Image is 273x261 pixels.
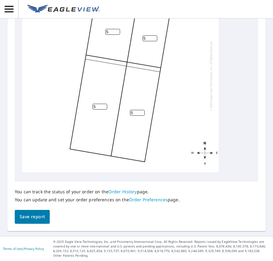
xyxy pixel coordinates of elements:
[20,213,45,221] span: Save report
[53,239,270,258] p: © 2025 Eagle View Technologies, Inc. and Pictometry International Corp. All Rights Reserved. Repo...
[108,189,137,195] a: Order History
[24,1,103,18] a: EV Logo
[15,197,180,203] p: You can update and set your order preferences on the page.
[27,5,100,14] img: EV Logo
[24,247,44,251] a: Privacy Policy
[3,247,22,251] a: Terms of Use
[3,247,44,251] p: |
[129,197,168,203] a: Order Preferences
[15,210,50,224] button: Save report
[15,189,180,195] p: You can track the status of your order on the page.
